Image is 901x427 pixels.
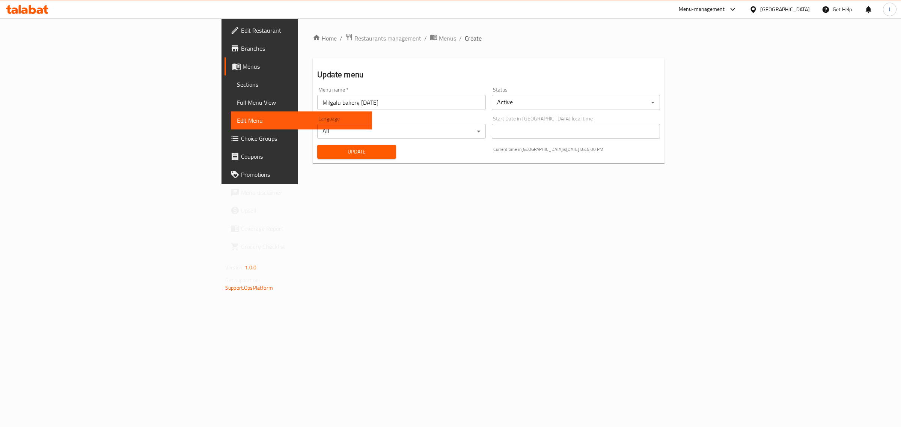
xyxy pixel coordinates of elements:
[465,34,482,43] span: Create
[760,5,810,14] div: [GEOGRAPHIC_DATA]
[317,124,485,139] div: All
[224,57,372,75] a: Menus
[237,98,366,107] span: Full Menu View
[243,62,366,71] span: Menus
[231,75,372,93] a: Sections
[224,183,372,201] a: Menu disclaimer
[430,33,456,43] a: Menus
[224,220,372,238] a: Coverage Report
[317,69,660,80] h2: Update menu
[493,146,660,153] p: Current time in [GEOGRAPHIC_DATA] is [DATE] 8:46:00 PM
[241,224,366,233] span: Coverage Report
[241,44,366,53] span: Branches
[224,147,372,165] a: Coupons
[492,95,660,110] div: Active
[459,34,462,43] li: /
[224,238,372,256] a: Grocery Checklist
[313,33,664,43] nav: breadcrumb
[317,145,396,159] button: Update
[237,116,366,125] span: Edit Menu
[323,147,390,156] span: Update
[224,39,372,57] a: Branches
[225,283,273,293] a: Support.OpsPlatform
[241,188,366,197] span: Menu disclaimer
[241,134,366,143] span: Choice Groups
[241,206,366,215] span: Upsell
[345,33,421,43] a: Restaurants management
[224,165,372,183] a: Promotions
[241,242,366,251] span: Grocery Checklist
[224,21,372,39] a: Edit Restaurant
[241,26,366,35] span: Edit Restaurant
[354,34,421,43] span: Restaurants management
[245,263,256,272] span: 1.0.0
[317,95,485,110] input: Please enter Menu name
[224,201,372,220] a: Upsell
[424,34,427,43] li: /
[231,111,372,129] a: Edit Menu
[231,93,372,111] a: Full Menu View
[679,5,725,14] div: Menu-management
[241,170,366,179] span: Promotions
[225,263,244,272] span: Version:
[889,5,890,14] span: I
[237,80,366,89] span: Sections
[439,34,456,43] span: Menus
[224,129,372,147] a: Choice Groups
[241,152,366,161] span: Coupons
[225,275,260,285] span: Get support on:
